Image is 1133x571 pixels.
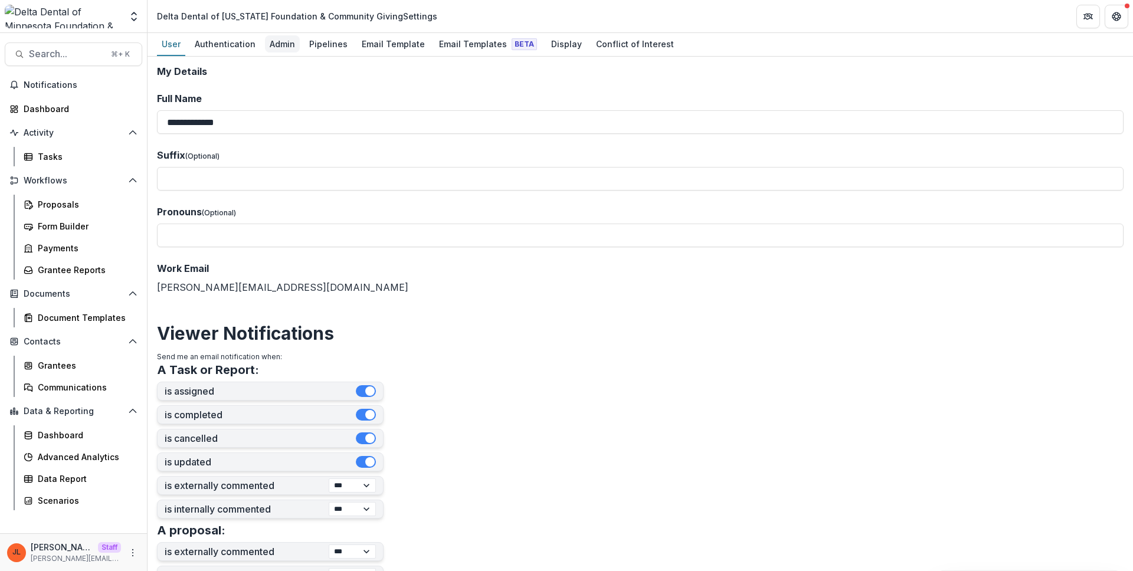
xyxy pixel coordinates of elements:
[265,35,300,52] div: Admin
[38,494,133,507] div: Scenarios
[165,409,356,421] label: is completed
[19,147,142,166] a: Tasks
[38,311,133,324] div: Document Templates
[165,504,329,515] label: is internally commented
[202,208,236,217] span: (Optional)
[5,402,142,421] button: Open Data & Reporting
[5,99,142,119] a: Dashboard
[157,523,225,537] h3: A proposal:
[165,480,329,491] label: is externally commented
[24,128,123,138] span: Activity
[5,332,142,351] button: Open Contacts
[185,152,220,160] span: (Optional)
[1105,5,1128,28] button: Get Help
[24,289,123,299] span: Documents
[38,472,133,485] div: Data Report
[157,93,202,104] span: Full Name
[19,378,142,397] a: Communications
[152,8,442,25] nav: breadcrumb
[38,150,133,163] div: Tasks
[512,38,537,50] span: Beta
[546,33,587,56] a: Display
[157,323,1124,344] h2: Viewer Notifications
[24,176,123,186] span: Workflows
[19,260,142,280] a: Grantee Reports
[304,33,352,56] a: Pipelines
[126,5,142,28] button: Open entity switcher
[157,262,209,274] span: Work Email
[165,433,356,444] label: is cancelled
[546,35,587,52] div: Display
[19,195,142,214] a: Proposals
[38,451,133,463] div: Advanced Analytics
[157,66,1124,77] h2: My Details
[24,103,133,115] div: Dashboard
[19,447,142,467] a: Advanced Analytics
[157,261,1124,294] div: [PERSON_NAME][EMAIL_ADDRESS][DOMAIN_NAME]
[165,546,329,557] label: is externally commented
[24,337,123,347] span: Contacts
[109,48,132,61] div: ⌘ + K
[19,308,142,327] a: Document Templates
[434,33,542,56] a: Email Templates Beta
[357,33,430,56] a: Email Template
[165,457,356,468] label: is updated
[19,216,142,236] a: Form Builder
[434,35,542,52] div: Email Templates
[19,425,142,445] a: Dashboard
[265,33,300,56] a: Admin
[19,238,142,258] a: Payments
[157,352,282,361] span: Send me an email notification when:
[157,149,185,161] span: Suffix
[591,35,679,52] div: Conflict of Interest
[157,206,202,218] span: Pronouns
[157,10,437,22] div: Delta Dental of [US_STATE] Foundation & Community Giving Settings
[5,171,142,190] button: Open Workflows
[38,429,133,441] div: Dashboard
[38,220,133,232] div: Form Builder
[38,264,133,276] div: Grantee Reports
[19,491,142,510] a: Scenarios
[190,35,260,52] div: Authentication
[1076,5,1100,28] button: Partners
[5,76,142,94] button: Notifications
[5,42,142,66] button: Search...
[38,381,133,393] div: Communications
[19,469,142,488] a: Data Report
[38,198,133,211] div: Proposals
[31,541,93,553] p: [PERSON_NAME]
[38,242,133,254] div: Payments
[5,5,121,28] img: Delta Dental of Minnesota Foundation & Community Giving logo
[5,284,142,303] button: Open Documents
[38,359,133,372] div: Grantees
[31,553,121,564] p: [PERSON_NAME][EMAIL_ADDRESS][DOMAIN_NAME]
[19,356,142,375] a: Grantees
[24,80,137,90] span: Notifications
[5,123,142,142] button: Open Activity
[157,33,185,56] a: User
[591,33,679,56] a: Conflict of Interest
[29,48,104,60] span: Search...
[304,35,352,52] div: Pipelines
[165,386,356,397] label: is assigned
[157,363,259,377] h3: A Task or Report:
[157,35,185,52] div: User
[24,406,123,416] span: Data & Reporting
[98,542,121,553] p: Staff
[190,33,260,56] a: Authentication
[126,546,140,560] button: More
[357,35,430,52] div: Email Template
[12,549,21,556] div: Jeanne Locker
